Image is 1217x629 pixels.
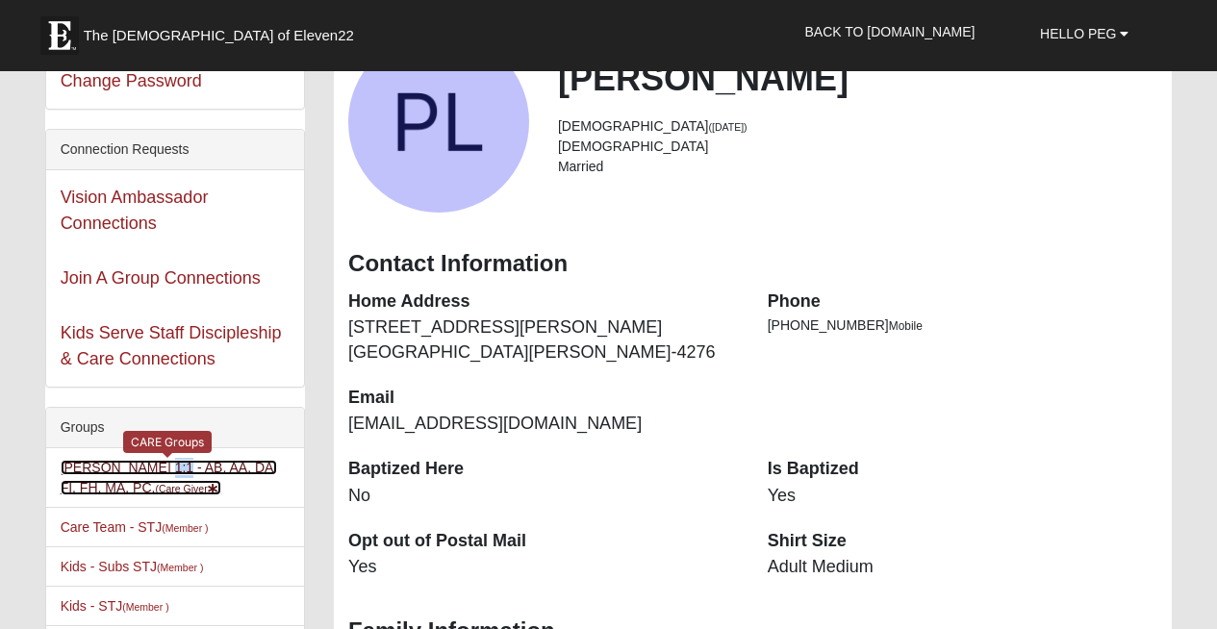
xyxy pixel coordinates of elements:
[768,555,1158,580] dd: Adult Medium
[348,315,739,365] dd: [STREET_ADDRESS][PERSON_NAME] [GEOGRAPHIC_DATA][PERSON_NAME]-4276
[61,559,204,574] a: Kids - Subs STJ(Member )
[791,8,990,56] a: Back to [DOMAIN_NAME]
[558,137,1157,157] li: [DEMOGRAPHIC_DATA]
[348,484,739,509] dd: No
[31,7,416,55] a: The [DEMOGRAPHIC_DATA] of Eleven22
[348,555,739,580] dd: Yes
[84,26,354,45] span: The [DEMOGRAPHIC_DATA] of Eleven22
[46,408,304,448] div: Groups
[155,483,221,494] small: (Care Giver )
[157,562,203,573] small: (Member )
[348,457,739,482] dt: Baptized Here
[768,457,1158,482] dt: Is Baptized
[61,188,209,233] a: Vision Ambassador Connections
[61,519,209,535] a: Care Team - STJ(Member )
[768,315,1158,336] li: [PHONE_NUMBER]
[61,323,282,368] a: Kids Serve Staff Discipleship & Care Connections
[348,529,739,554] dt: Opt out of Postal Mail
[348,412,739,437] dd: [EMAIL_ADDRESS][DOMAIN_NAME]
[768,484,1158,509] dd: Yes
[123,431,212,453] div: CARE Groups
[61,460,278,495] a: [PERSON_NAME] 1:1 - AB, AA, DA, FI, FH, MA, PC,(Care Giver)
[348,386,739,411] dt: Email
[768,529,1158,554] dt: Shirt Size
[61,268,261,288] a: Join A Group Connections
[709,121,748,133] small: ([DATE])
[348,32,529,213] a: View Fullsize Photo
[768,289,1158,314] dt: Phone
[889,319,923,333] span: Mobile
[558,157,1157,177] li: Married
[348,289,739,314] dt: Home Address
[558,116,1157,137] li: [DEMOGRAPHIC_DATA]
[46,130,304,170] div: Connection Requests
[1026,10,1143,58] a: Hello Peg
[558,58,1157,99] h2: [PERSON_NAME]
[61,598,169,614] a: Kids - STJ(Member )
[1040,26,1116,41] span: Hello Peg
[162,522,208,534] small: (Member )
[348,250,1157,278] h3: Contact Information
[40,16,79,55] img: Eleven22 logo
[122,601,168,613] small: (Member )
[61,71,202,90] a: Change Password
